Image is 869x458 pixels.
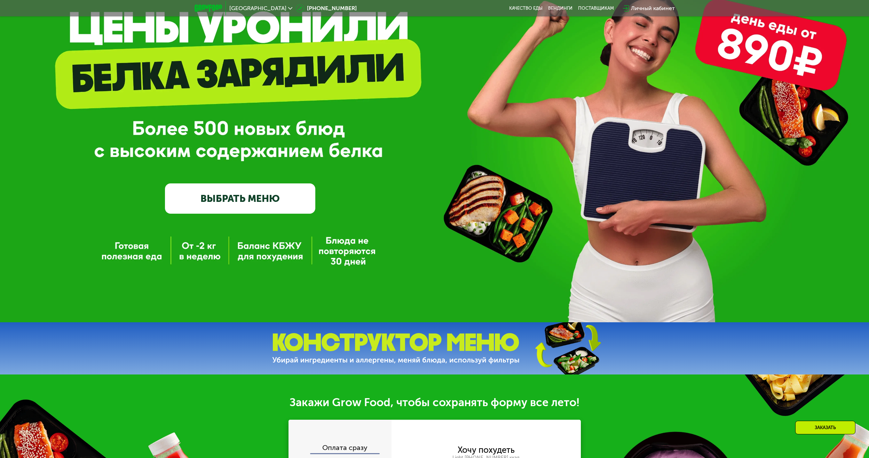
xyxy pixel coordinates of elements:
div: Личный кабинет [631,4,675,13]
div: Заказать [795,421,855,434]
a: ВЫБРАТЬ МЕНЮ [165,183,315,214]
a: [PHONE_NUMBER] [296,4,357,13]
div: Оплата сразу [289,444,392,453]
a: Вендинги [548,6,572,11]
a: Качество еды [509,6,543,11]
div: Хочу похудеть [458,446,515,454]
div: поставщикам [578,6,614,11]
span: [GEOGRAPHIC_DATA] [229,6,286,11]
